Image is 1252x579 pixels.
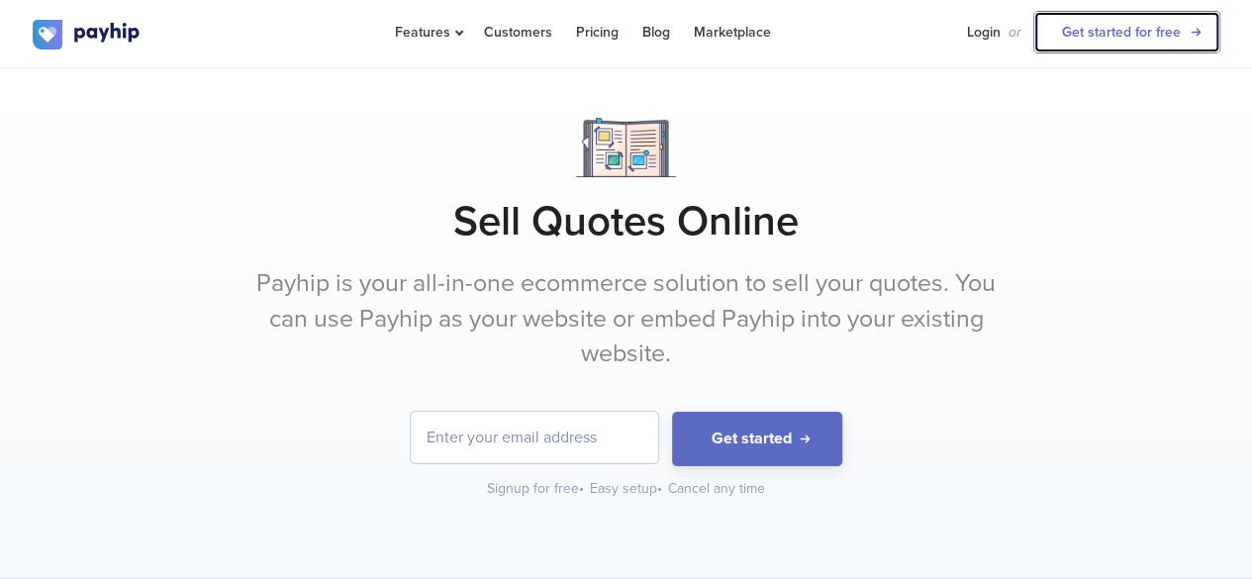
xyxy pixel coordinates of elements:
a: Get started for free [1033,11,1220,53]
button: Get started [672,412,842,466]
span: • [579,480,584,497]
input: Enter your email address [411,412,658,463]
img: Notebook.png [576,118,676,177]
span: Features [395,24,460,41]
div: Easy setup [590,479,664,499]
div: Cancel any time [668,479,765,499]
p: Payhip is your all-in-one ecommerce solution to sell your quotes. You can use Payhip as your webs... [255,266,998,372]
img: logo.svg [33,20,142,49]
span: • [657,480,662,497]
h1: Sell Quotes Online [33,197,1220,246]
div: Signup for free [487,479,586,499]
